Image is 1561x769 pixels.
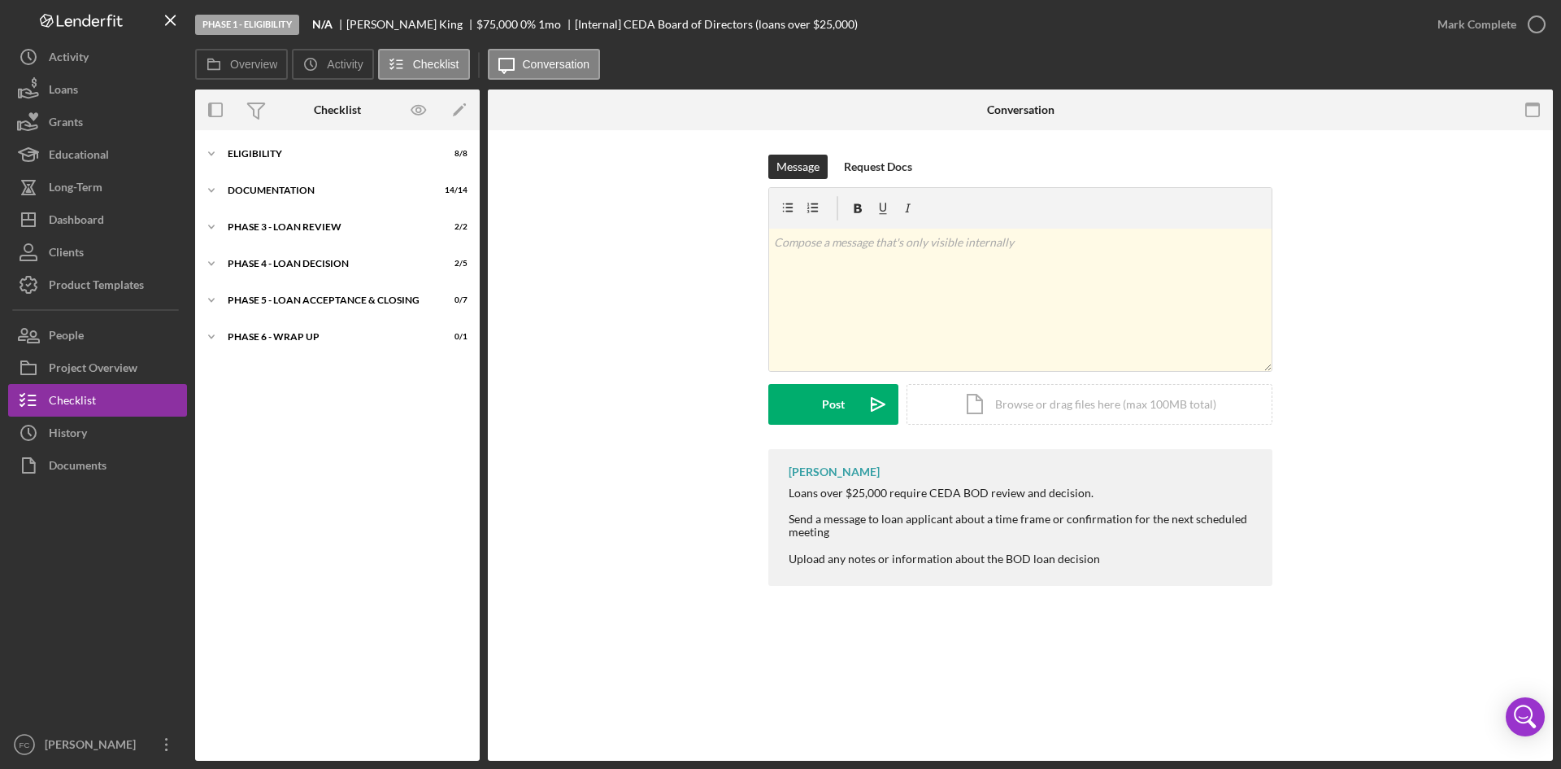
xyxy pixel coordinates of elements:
div: 8 / 8 [438,149,467,159]
div: Phase 6 - Wrap up [228,332,427,342]
div: Educational [49,138,109,175]
button: Grants [8,106,187,138]
div: Activity [49,41,89,77]
button: Overview [195,49,288,80]
text: FC [20,741,30,749]
div: People [49,319,84,356]
button: Project Overview [8,352,187,384]
div: Checklist [49,384,96,421]
div: Eligibility [228,149,427,159]
button: Activity [292,49,373,80]
div: 2 / 5 [438,259,467,269]
div: [Internal] CEDA Board of Directors (loans over $25,000) [575,18,858,31]
div: Phase 3 - Loan review [228,222,427,232]
div: 14 / 14 [438,186,467,195]
div: Mark Complete [1437,8,1516,41]
div: Documentation [228,186,427,195]
div: [PERSON_NAME] King [346,18,476,31]
div: [PERSON_NAME] [789,465,880,478]
button: Conversation [488,49,601,80]
div: Dashboard [49,203,104,240]
div: Grants [49,106,83,142]
label: Activity [327,58,363,71]
div: Phase 4 - Loan Decision [228,259,427,269]
button: Activity [8,41,187,73]
button: Checklist [378,49,470,80]
button: Long-Term [8,171,187,203]
div: Clients [49,236,84,273]
button: Post [768,384,898,425]
button: Message [768,155,828,179]
div: 0 % [520,18,536,31]
label: Overview [230,58,277,71]
div: Project Overview [49,352,137,388]
label: Checklist [413,58,459,71]
button: Product Templates [8,269,187,301]
div: 1 mo [538,18,561,31]
button: Clients [8,236,187,269]
button: Request Docs [836,155,920,179]
div: Message [776,155,820,179]
button: Dashboard [8,203,187,236]
button: Educational [8,138,187,171]
div: Product Templates [49,269,144,305]
div: Conversation [987,103,1054,116]
div: Documents [49,449,107,486]
span: $75,000 [476,17,518,31]
div: 0 / 7 [438,295,467,305]
div: Request Docs [844,155,912,179]
button: FC[PERSON_NAME] [8,728,187,761]
div: Long-Term [49,171,102,208]
div: Checklist [314,103,361,116]
div: Loans [49,73,78,110]
div: Open Intercom Messenger [1506,697,1545,736]
div: History [49,417,87,453]
button: Checklist [8,384,187,417]
button: Mark Complete [1421,8,1553,41]
div: Phase 5 - Loan acceptance & Closing [228,295,427,305]
button: People [8,319,187,352]
div: Post [822,384,845,425]
label: Conversation [523,58,590,71]
div: Phase 1 - Eligibility [195,15,299,35]
button: Documents [8,449,187,482]
div: [PERSON_NAME] [41,728,146,765]
b: N/A [312,18,333,31]
button: Loans [8,73,187,106]
div: 0 / 1 [438,332,467,342]
div: 2 / 2 [438,222,467,232]
div: Loans over $25,000 require CEDA BOD review and decision. Send a message to loan applicant about a... [789,487,1256,566]
button: History [8,417,187,449]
